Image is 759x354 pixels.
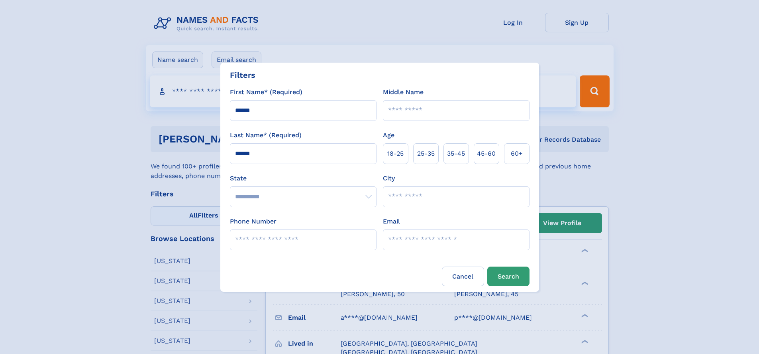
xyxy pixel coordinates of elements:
[487,267,530,286] button: Search
[417,149,435,158] span: 25‑35
[477,149,496,158] span: 45‑60
[447,149,465,158] span: 35‑45
[442,267,484,286] label: Cancel
[230,217,277,226] label: Phone Number
[230,174,377,183] label: State
[387,149,404,158] span: 18‑25
[230,87,302,97] label: First Name* (Required)
[383,217,400,226] label: Email
[383,87,424,97] label: Middle Name
[383,174,395,183] label: City
[511,149,523,158] span: 60+
[383,131,394,140] label: Age
[230,69,255,81] div: Filters
[230,131,302,140] label: Last Name* (Required)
